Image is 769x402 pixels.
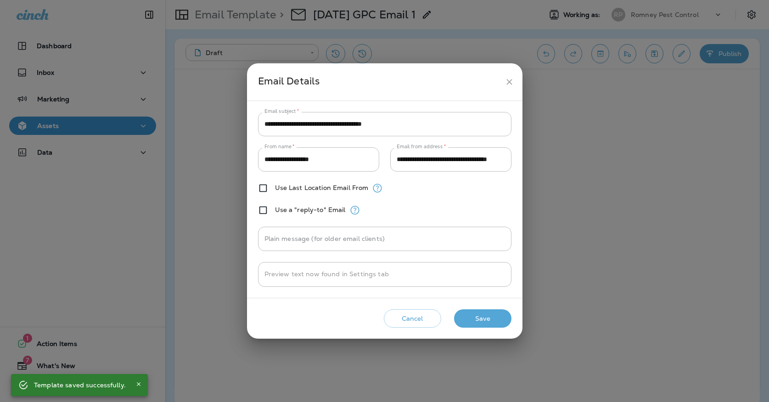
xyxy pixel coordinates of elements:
label: From name [264,143,295,150]
label: Use Last Location Email From [275,184,369,191]
button: Save [454,309,511,328]
div: Template saved successfully. [34,377,126,393]
label: Email subject [264,108,299,115]
button: Cancel [384,309,441,328]
button: Close [133,379,144,390]
label: Email from address [397,143,446,150]
label: Use a "reply-to" Email [275,206,346,213]
button: close [501,73,518,90]
div: Email Details [258,73,501,90]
